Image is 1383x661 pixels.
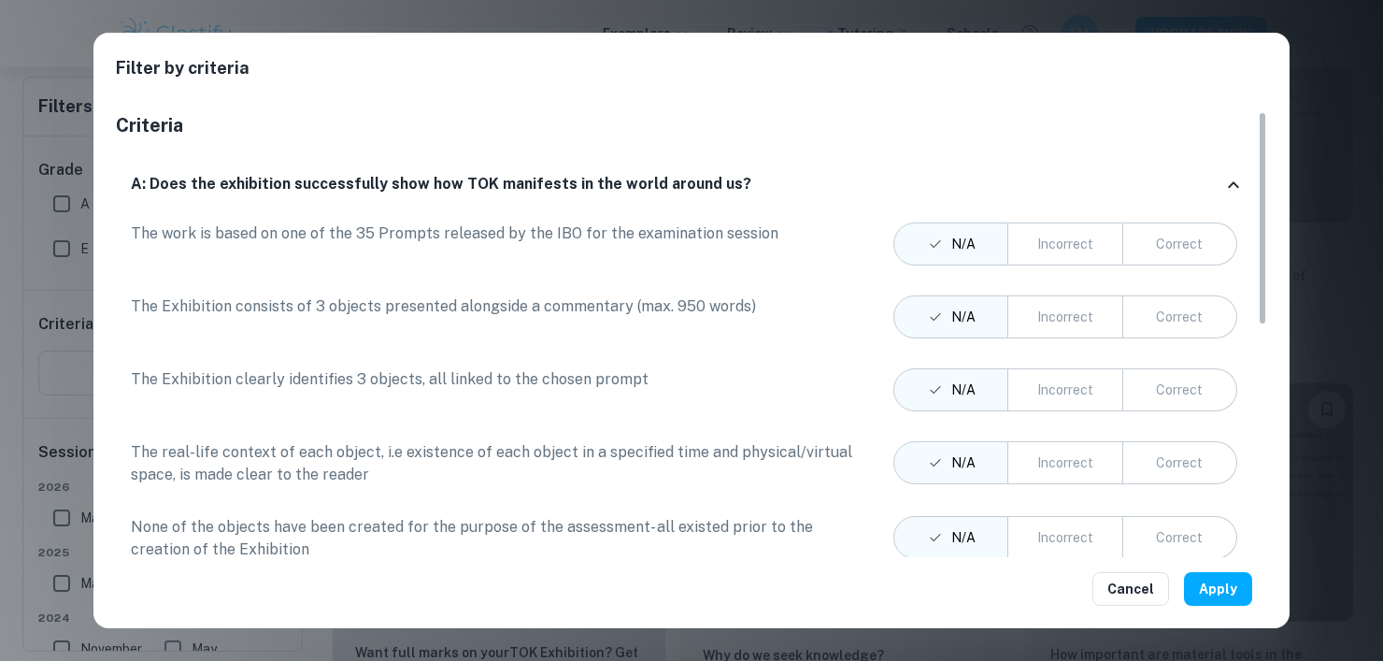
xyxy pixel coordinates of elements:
[1122,223,1237,266] button: right aligned
[893,516,1008,559] button: left aligned
[116,111,1252,139] h5: Criteria
[893,295,1008,338] button: left aligned
[1007,516,1122,559] button: centered
[893,295,1237,338] div: text alignment
[1037,380,1093,400] div: Incorrect
[893,223,1237,266] div: text alignment
[1156,307,1203,327] div: Correct
[1007,368,1122,411] button: centered
[131,516,856,561] p: None of the objects have been created for the purpose of the assessment- all existed prior to the...
[1122,368,1237,411] button: right aligned
[1007,295,1122,338] button: centered
[927,380,976,400] div: N/A
[893,441,1008,484] button: left aligned
[927,527,976,548] div: N/A
[131,441,856,486] p: The real-life context of each object, i.e existence of each object in a specified time and physic...
[131,223,856,245] p: The work is based on one of the 35 Prompts released by the IBO for the examination session
[131,368,856,391] p: The Exhibition clearly identifies 3 objects, all linked to the chosen prompt
[1007,223,1122,266] button: centered
[1037,234,1093,254] div: Incorrect
[1122,516,1237,559] button: right aligned
[1156,527,1203,548] div: Correct
[131,295,856,318] p: The Exhibition consists of 3 objects presented alongside a commentary (max. 950 words)
[893,368,1008,411] button: left aligned
[116,154,1252,215] div: A: Does the exhibition successfully show how TOK manifests in the world around us?
[1122,295,1237,338] button: right aligned
[1037,527,1093,548] div: Incorrect
[893,441,1237,484] div: text alignment
[893,368,1237,411] div: text alignment
[893,516,1237,559] div: text alignment
[893,223,1008,266] button: left aligned
[927,234,976,254] div: N/A
[1007,441,1122,484] button: centered
[131,173,751,196] h6: A: Does the exhibition successfully show how TOK manifests in the world around us?
[1037,307,1093,327] div: Incorrect
[1092,572,1169,606] button: Cancel
[116,55,1267,111] h2: Filter by criteria
[1037,453,1093,473] div: Incorrect
[1184,572,1252,606] button: Apply
[1122,441,1237,484] button: right aligned
[1156,380,1203,400] div: Correct
[927,307,976,327] div: N/A
[1156,453,1203,473] div: Correct
[927,453,976,473] div: N/A
[1156,234,1203,254] div: Correct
